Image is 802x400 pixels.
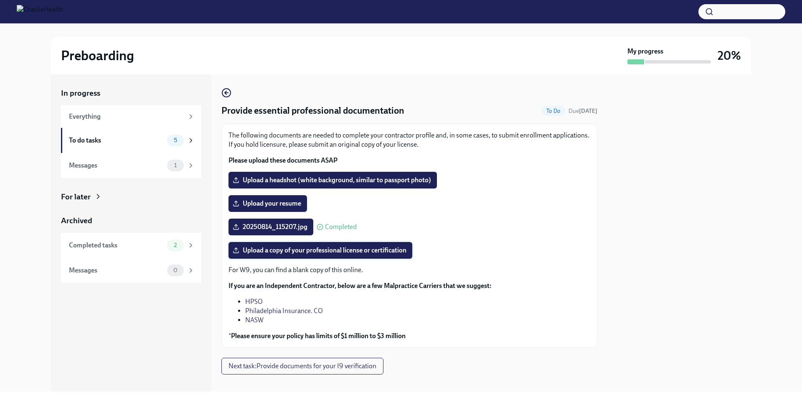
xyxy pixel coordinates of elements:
h3: 20% [718,48,741,63]
a: Completed tasks2 [61,233,201,258]
a: Messages0 [61,258,201,283]
strong: Please ensure your policy has limits of $1 million to $3 million [231,332,406,340]
span: Upload a copy of your professional license or certification [234,246,406,255]
label: Upload your resume [228,195,307,212]
div: To do tasks [69,136,164,145]
a: To do tasks5 [61,128,201,153]
strong: If you are an Independent Contractor, below are a few Malpractice Carriers that we suggest: [228,282,492,290]
h2: Preboarding [61,47,134,64]
span: August 20th, 2025 07:00 [569,107,597,115]
a: Philadelphia Insurance. CO [245,307,323,315]
label: Upload a copy of your professional license or certification [228,242,412,259]
label: Upload a headshot (white background, similar to passport photo) [228,172,437,189]
a: Archived [61,215,201,226]
div: Everything [69,112,184,121]
div: Completed tasks [69,241,164,250]
span: 2 [169,242,182,248]
span: 0 [168,267,183,273]
a: HPSO [245,298,263,306]
a: Everything [61,105,201,128]
strong: Please upload these documents ASAP [228,156,338,164]
strong: [DATE] [579,107,597,115]
span: Completed [325,224,357,230]
label: 20250814_115207.jpg [228,219,313,235]
a: Messages1 [61,153,201,178]
span: 5 [169,137,182,143]
span: 1 [169,162,182,168]
p: The following documents are needed to complete your contractor profile and, in some cases, to sub... [228,131,590,149]
div: Messages [69,161,164,170]
a: In progress [61,88,201,99]
button: Next task:Provide documents for your I9 verification [221,358,383,375]
span: Upload a headshot (white background, similar to passport photo) [234,176,431,184]
h4: Provide essential professional documentation [221,104,404,117]
strong: My progress [627,47,663,56]
div: Messages [69,266,164,275]
span: Next task : Provide documents for your I9 verification [228,362,376,370]
p: For W9, you can find a blank copy of this online. [228,265,590,275]
a: For later [61,191,201,202]
img: CharlieHealth [17,5,63,18]
span: Upload your resume [234,199,301,208]
span: 20250814_115207.jpg [234,223,307,231]
a: NASW [245,316,264,324]
div: For later [61,191,91,202]
span: To Do [541,108,565,114]
span: Due [569,107,597,115]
